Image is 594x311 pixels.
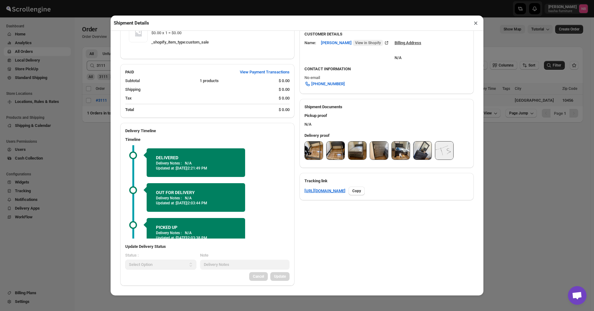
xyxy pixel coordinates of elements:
[471,19,480,27] button: ×
[304,40,316,46] div: Name:
[176,236,207,240] span: [DATE] | 2:03:38 PM
[392,142,410,160] img: b_ytUROj2BvFTB8Myzw0Za4.jpg
[185,161,192,166] p: N/A
[355,40,381,45] span: View in Shopify
[156,189,236,196] h2: OUT FOR DELIVERY
[200,260,290,270] input: Delivery Notes
[156,166,236,171] p: Updated at :
[185,196,192,201] p: N/A
[156,230,182,235] p: Delivery Notes :
[156,196,182,201] p: Delivery Notes :
[125,107,134,112] b: Total
[114,20,149,26] h2: Shipment Details
[240,69,290,75] span: View Payment Transactions
[304,178,469,184] h3: Tracking link
[304,132,469,139] h3: Delivery proof
[125,86,274,93] div: Shipping
[304,104,469,110] h2: Shipment Documents
[304,188,345,194] a: [URL][DOMAIN_NAME]
[348,142,366,160] img: WKym3KnMb2I4J-nwICbPDPN.jpg
[236,67,293,77] button: View Payment Transactions
[279,78,290,84] div: $ 0.00
[125,128,290,134] h2: Delivery Timeline
[321,40,390,45] a: [PERSON_NAME] View in Shopify
[352,188,361,193] span: Copy
[279,86,290,93] div: $ 0.00
[279,107,290,113] div: $ 0.00
[299,110,474,130] div: N/A
[156,155,236,161] h2: DELIVERED
[151,39,286,45] div: _shopify_item_type : custom_sale
[568,286,587,305] div: Open chat
[125,137,290,143] h3: Timeline
[301,79,349,89] a: [PHONE_NUMBER]
[327,142,345,160] img: thl9H6a_mVCkary0WFkolQk.jpg
[321,40,383,46] span: [PERSON_NAME]
[435,142,453,160] img: b07MZFemmx-3ocBDLPAsUdG.png
[156,224,236,230] h2: PICKED UP
[349,187,365,195] button: Copy
[200,253,208,258] span: Note
[200,78,274,84] div: 1 products
[156,201,236,206] p: Updated at :
[370,142,388,160] img: T7epBGJegdu3KnVDdqKhM-_.jpg
[156,161,182,166] p: Delivery Notes :
[125,69,134,75] h2: PAID
[185,230,192,235] p: N/A
[304,75,320,80] span: No email
[151,30,181,35] span: $0.00 x 1 = $0.00
[311,81,345,87] span: [PHONE_NUMBER]
[279,95,290,101] div: $ 0.00
[156,235,236,240] p: Updated at :
[176,201,207,205] span: [DATE] | 2:03:44 PM
[304,31,469,37] h3: CUSTOMER DETAILS
[414,142,432,160] img: e9SyD06SY2BfhKfriytCM8m.jpg
[395,49,421,61] div: N/A
[395,40,421,45] u: Billing Address
[305,142,323,160] img: Dme2y-_YX2FN_MkygQLAUHZ.jpg
[304,66,469,72] h3: CONTACT INFORMATION
[125,95,274,101] div: Tax
[304,113,469,119] h3: Pickup proof
[125,244,290,250] h3: Update Delivery Status
[125,253,139,258] span: Status :
[176,166,207,170] span: [DATE] | 2:21:49 PM
[125,78,195,84] div: Subtotal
